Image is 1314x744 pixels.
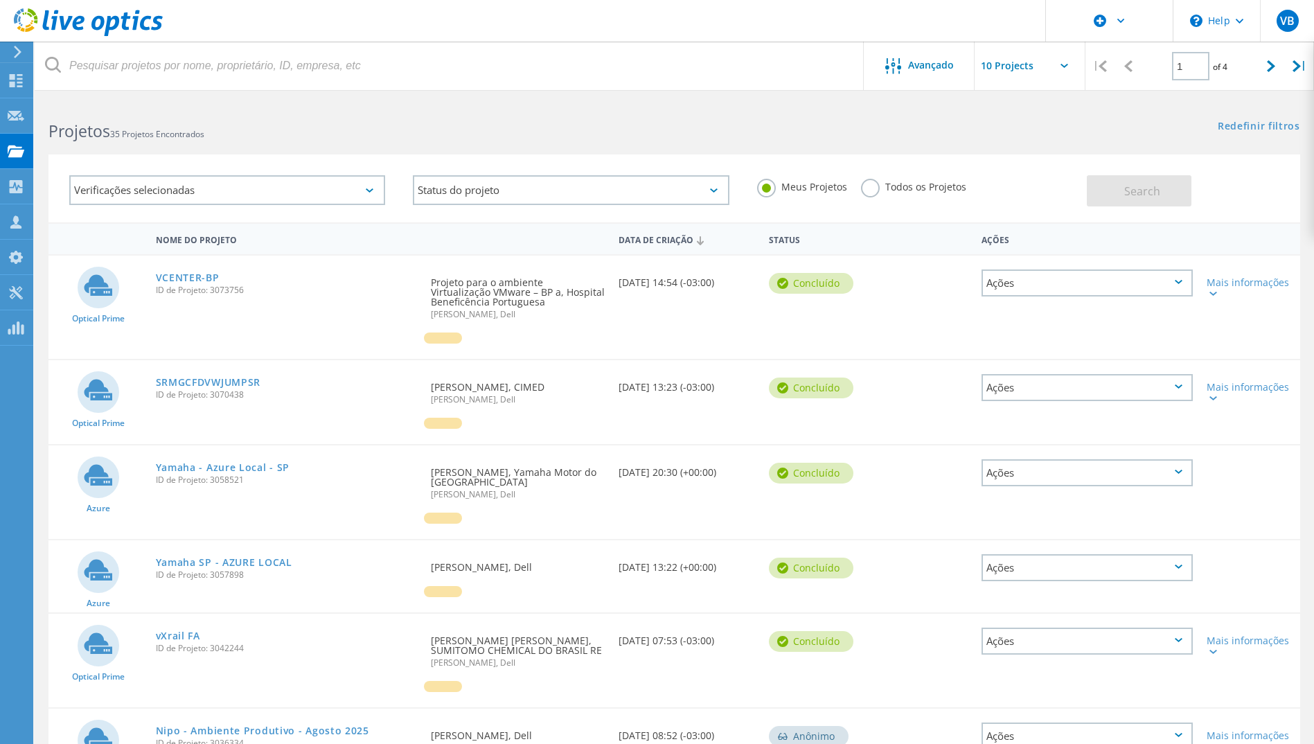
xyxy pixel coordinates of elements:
[769,273,853,294] div: Concluído
[156,463,290,472] a: Yamaha - Azure Local - SP
[424,445,612,513] div: [PERSON_NAME], Yamaha Motor do [GEOGRAPHIC_DATA]
[612,360,762,406] div: [DATE] 13:23 (-03:00)
[156,631,200,641] a: vXrail FA
[1085,42,1114,91] div: |
[156,558,292,567] a: Yamaha SP - AZURE LOCAL
[1190,15,1202,27] svg: \n
[424,256,612,333] div: Projeto para o ambiente Virtualização VMware – BP a, Hospital Beneficência Portuguesa
[72,315,125,323] span: Optical Prime
[1286,42,1314,91] div: |
[982,374,1193,401] div: Ações
[87,599,110,608] span: Azure
[769,558,853,578] div: Concluído
[982,269,1193,296] div: Ações
[72,673,125,681] span: Optical Prime
[1280,15,1295,26] span: VB
[1207,278,1293,297] div: Mais informações
[982,459,1193,486] div: Ações
[861,179,966,192] label: Todos os Projetos
[431,659,605,667] span: [PERSON_NAME], Dell
[1207,636,1293,655] div: Mais informações
[424,360,612,418] div: [PERSON_NAME], CIMED
[431,396,605,404] span: [PERSON_NAME], Dell
[769,463,853,484] div: Concluído
[612,256,762,301] div: [DATE] 14:54 (-03:00)
[975,226,1200,251] div: Ações
[982,628,1193,655] div: Ações
[1218,121,1300,133] a: Redefinir filtros
[1124,184,1160,199] span: Search
[156,726,369,736] a: Nipo - Ambiente Produtivo - Agosto 2025
[14,29,163,39] a: Live Optics Dashboard
[156,571,418,579] span: ID de Projeto: 3057898
[424,614,612,681] div: [PERSON_NAME] [PERSON_NAME], SUMITOMO CHEMICAL DO BRASIL RE
[413,175,729,205] div: Status do projeto
[612,540,762,586] div: [DATE] 13:22 (+00:00)
[72,419,125,427] span: Optical Prime
[1213,61,1227,73] span: of 4
[1207,382,1293,402] div: Mais informações
[156,391,418,399] span: ID de Projeto: 3070438
[757,179,847,192] label: Meus Projetos
[156,273,220,283] a: VCENTER-BP
[156,644,418,653] span: ID de Projeto: 3042244
[424,540,612,586] div: [PERSON_NAME], Dell
[156,476,418,484] span: ID de Projeto: 3058521
[110,128,204,140] span: 35 Projetos Encontrados
[149,226,425,251] div: Nome do Projeto
[612,445,762,491] div: [DATE] 20:30 (+00:00)
[982,554,1193,581] div: Ações
[612,226,762,252] div: Data de Criação
[35,42,864,90] input: Pesquisar projetos por nome, proprietário, ID, empresa, etc
[156,378,261,387] a: SRMGCFDVWJUMPSR
[431,490,605,499] span: [PERSON_NAME], Dell
[612,614,762,659] div: [DATE] 07:53 (-03:00)
[48,120,110,142] b: Projetos
[769,631,853,652] div: Concluído
[762,226,875,251] div: Status
[156,286,418,294] span: ID de Projeto: 3073756
[431,310,605,319] span: [PERSON_NAME], Dell
[1087,175,1191,206] button: Search
[769,378,853,398] div: Concluído
[87,504,110,513] span: Azure
[69,175,385,205] div: Verificações selecionadas
[908,60,954,70] span: Avançado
